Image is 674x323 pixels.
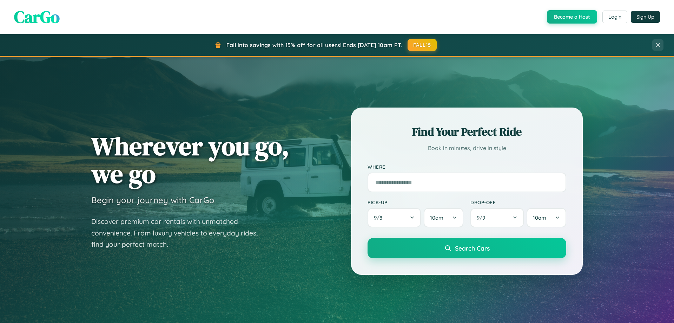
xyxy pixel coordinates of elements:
[455,244,490,252] span: Search Cars
[368,143,566,153] p: Book in minutes, drive in style
[424,208,463,227] button: 10am
[91,132,289,188] h1: Wherever you go, we go
[374,214,386,221] span: 9 / 8
[602,11,627,23] button: Login
[368,164,566,170] label: Where
[368,199,463,205] label: Pick-up
[477,214,489,221] span: 9 / 9
[91,216,267,250] p: Discover premium car rentals with unmatched convenience. From luxury vehicles to everyday rides, ...
[408,39,437,51] button: FALL15
[527,208,566,227] button: 10am
[368,124,566,140] h2: Find Your Perfect Ride
[547,10,597,24] button: Become a Host
[226,41,402,49] span: Fall into savings with 15% off for all users! Ends [DATE] 10am PT.
[533,214,546,221] span: 10am
[368,208,421,227] button: 9/8
[368,238,566,258] button: Search Cars
[430,214,443,221] span: 10am
[470,208,524,227] button: 9/9
[631,11,660,23] button: Sign Up
[14,5,60,28] span: CarGo
[91,195,214,205] h3: Begin your journey with CarGo
[470,199,566,205] label: Drop-off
